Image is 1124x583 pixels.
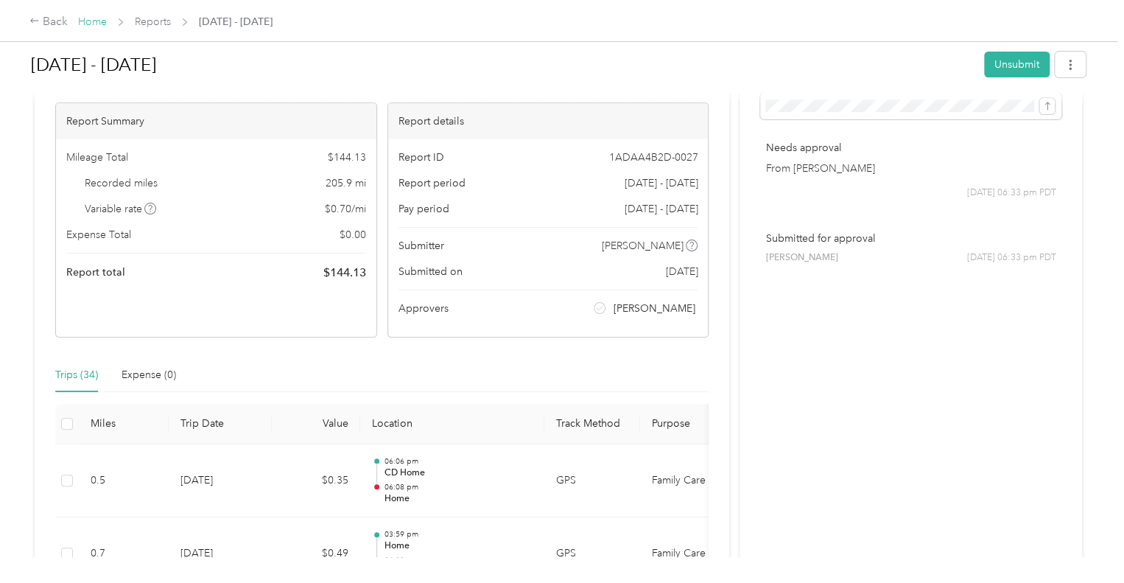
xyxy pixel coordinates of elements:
p: Home [384,492,533,506]
span: [PERSON_NAME] [765,251,837,265]
span: [DATE] [665,264,698,279]
p: 03:59 pm [384,529,533,540]
span: [DATE] - [DATE] [624,175,698,191]
div: Expense (0) [122,367,176,383]
span: [PERSON_NAME] [614,301,695,316]
span: [DATE] - [DATE] [624,201,698,217]
span: 1ADAA4B2D-0027 [608,150,698,165]
div: Back [29,13,68,31]
span: Report period [398,175,466,191]
span: Submitter [398,238,444,254]
span: Mileage Total [66,150,128,165]
span: [PERSON_NAME] [602,238,684,254]
td: $0.35 [272,444,360,518]
button: Unsubmit [984,52,1050,77]
span: Pay period [398,201,449,217]
span: Approvers [398,301,449,316]
div: Report Summary [56,103,376,139]
span: [DATE] - [DATE] [199,14,273,29]
th: Value [272,404,360,444]
span: $ 144.13 [328,150,366,165]
td: Family Care Network [640,444,751,518]
span: Report ID [398,150,444,165]
td: 0.5 [79,444,169,518]
h1: Sep 15 - 28, 2025 [31,47,974,83]
p: Submitted for approval [765,231,1056,246]
p: 06:08 pm [384,482,533,492]
span: [DATE] 06:33 pm PDT [967,186,1056,200]
p: 06:06 pm [384,456,533,467]
a: Home [78,15,107,28]
span: 205.9 mi [326,175,366,191]
iframe: Everlance-gr Chat Button Frame [1042,500,1124,583]
p: From [PERSON_NAME] [765,161,1056,176]
span: Variable rate [85,201,157,217]
p: Needs approval [765,140,1056,156]
th: Miles [79,404,169,444]
p: Home [384,540,533,553]
span: Expense Total [66,227,131,242]
div: Trips (34) [55,367,98,383]
span: Report total [66,265,125,280]
p: 04:02 pm [384,555,533,565]
span: $ 144.13 [323,264,366,282]
span: Submitted on [398,264,463,279]
p: CD Home [384,467,533,480]
span: [DATE] 06:33 pm PDT [967,251,1056,265]
a: Reports [135,15,171,28]
th: Location [360,404,544,444]
span: $ 0.70 / mi [325,201,366,217]
td: [DATE] [169,444,272,518]
span: $ 0.00 [340,227,366,242]
th: Trip Date [169,404,272,444]
td: GPS [544,444,640,518]
th: Purpose [640,404,751,444]
th: Track Method [544,404,640,444]
div: Report details [388,103,709,139]
span: Recorded miles [85,175,158,191]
